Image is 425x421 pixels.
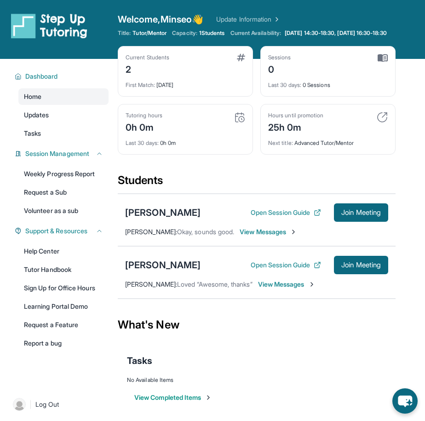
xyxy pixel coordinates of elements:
[118,13,203,26] span: Welcome, Minseo 👋
[308,281,316,288] img: Chevron-Right
[240,227,297,236] span: View Messages
[25,226,87,236] span: Support & Resources
[177,228,234,236] span: Okay, sounds good.
[126,61,169,76] div: 2
[251,208,321,217] button: Open Session Guide
[118,29,131,37] span: Title:
[285,29,387,37] span: [DATE] 14:30-18:30, [DATE] 16:30-18:30
[126,81,155,88] span: First Match :
[18,125,109,142] a: Tasks
[237,54,245,61] img: card
[268,112,323,119] div: Hours until promotion
[283,29,389,37] a: [DATE] 14:30-18:30, [DATE] 16:30-18:30
[18,184,109,201] a: Request a Sub
[290,228,297,236] img: Chevron-Right
[258,280,316,289] span: View Messages
[13,398,26,411] img: user-img
[118,305,396,345] div: What's New
[125,259,201,271] div: [PERSON_NAME]
[24,110,49,120] span: Updates
[11,13,87,39] img: logo
[22,149,103,158] button: Session Management
[18,202,109,219] a: Volunteer as a sub
[268,134,388,147] div: Advanced Tutor/Mentor
[172,29,197,37] span: Capacity:
[216,15,281,24] a: Update Information
[24,129,41,138] span: Tasks
[268,76,388,89] div: 0 Sessions
[234,112,245,123] img: card
[29,399,32,410] span: |
[251,260,321,270] button: Open Session Guide
[268,61,291,76] div: 0
[18,298,109,315] a: Learning Portal Demo
[126,112,162,119] div: Tutoring hours
[126,76,245,89] div: [DATE]
[268,54,291,61] div: Sessions
[334,256,388,274] button: Join Meeting
[230,29,281,37] span: Current Availability:
[268,119,323,134] div: 25h 0m
[268,139,293,146] span: Next title :
[18,335,109,352] a: Report a bug
[125,206,201,219] div: [PERSON_NAME]
[126,119,162,134] div: 0h 0m
[118,173,396,193] div: Students
[126,134,245,147] div: 0h 0m
[125,228,177,236] span: [PERSON_NAME] :
[341,262,381,268] span: Join Meeting
[18,261,109,278] a: Tutor Handbook
[134,393,212,402] button: View Completed Items
[18,243,109,260] a: Help Center
[18,166,109,182] a: Weekly Progress Report
[9,394,109,415] a: |Log Out
[25,72,58,81] span: Dashboard
[199,29,225,37] span: 1 Students
[392,388,418,414] button: chat-button
[18,88,109,105] a: Home
[22,226,103,236] button: Support & Resources
[378,54,388,62] img: card
[18,317,109,333] a: Request a Feature
[35,400,59,409] span: Log Out
[268,81,301,88] span: Last 30 days :
[18,280,109,296] a: Sign Up for Office Hours
[127,354,152,367] span: Tasks
[25,149,89,158] span: Session Management
[177,280,253,288] span: Loved “Awesome, thanks”
[341,210,381,215] span: Join Meeting
[125,280,177,288] span: [PERSON_NAME] :
[22,72,103,81] button: Dashboard
[377,112,388,123] img: card
[24,92,41,101] span: Home
[127,376,386,384] div: No Available Items
[126,139,159,146] span: Last 30 days :
[132,29,167,37] span: Tutor/Mentor
[126,54,169,61] div: Current Students
[18,107,109,123] a: Updates
[271,15,281,24] img: Chevron Right
[334,203,388,222] button: Join Meeting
